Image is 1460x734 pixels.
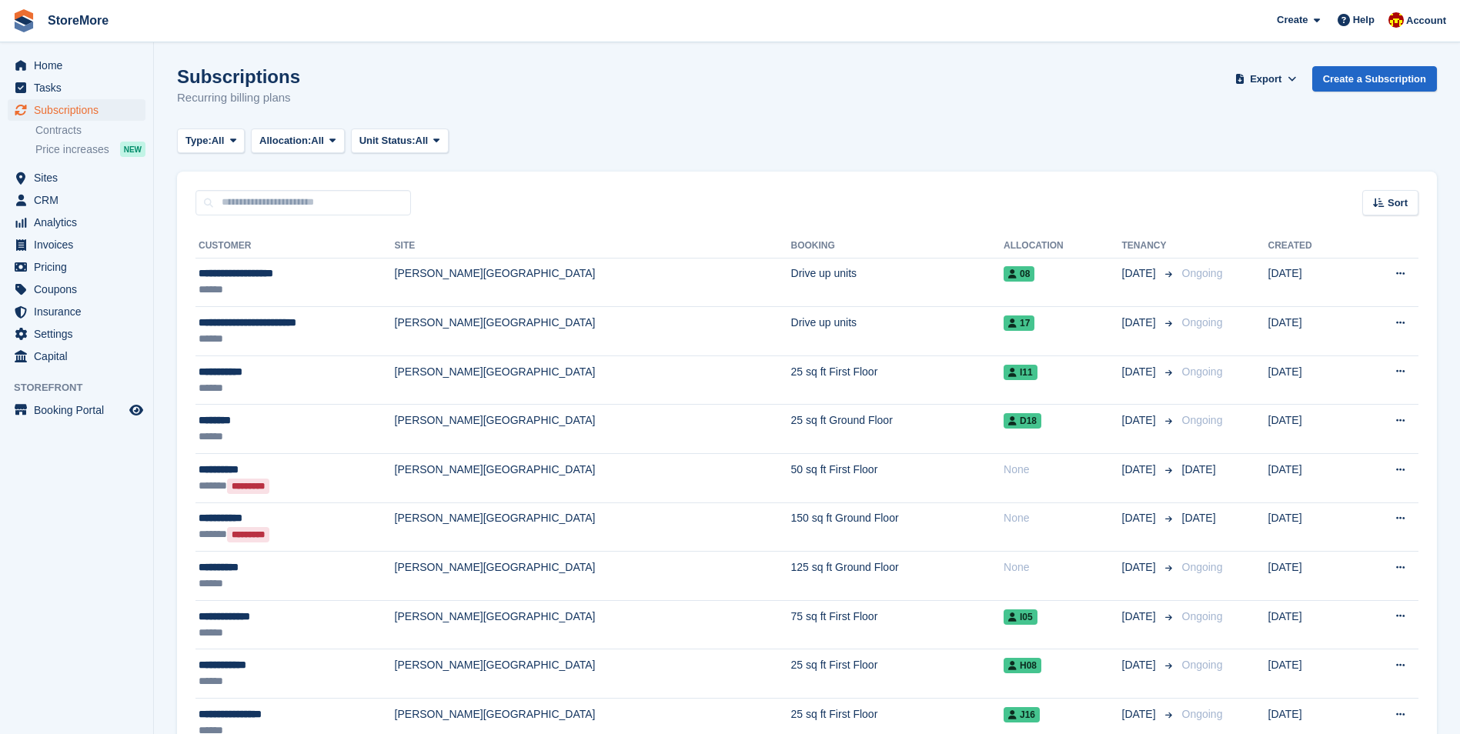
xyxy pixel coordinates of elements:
td: [DATE] [1268,307,1355,356]
span: Create [1277,12,1308,28]
a: menu [8,77,145,98]
td: 150 sq ft Ground Floor [791,502,1004,552]
span: [DATE] [1122,510,1159,526]
span: Ongoing [1182,659,1223,671]
td: Drive up units [791,307,1004,356]
span: [DATE] [1122,265,1159,282]
span: Ongoing [1182,365,1223,378]
a: Preview store [127,401,145,419]
span: Settings [34,323,126,345]
a: menu [8,55,145,76]
span: All [416,133,429,148]
th: Created [1268,234,1355,259]
span: Price increases [35,142,109,157]
span: Ongoing [1182,316,1223,329]
span: [DATE] [1122,706,1159,722]
span: Type: [185,133,212,148]
a: StoreMore [42,8,115,33]
td: [DATE] [1268,454,1355,503]
td: [PERSON_NAME][GEOGRAPHIC_DATA] [395,502,791,552]
span: Export [1250,72,1281,87]
span: [DATE] [1122,559,1159,576]
span: H08 [1004,658,1041,673]
td: [DATE] [1268,405,1355,454]
div: None [1004,462,1122,478]
td: [DATE] [1268,258,1355,307]
td: 125 sq ft Ground Floor [791,552,1004,601]
div: None [1004,559,1122,576]
span: D18 [1004,413,1041,429]
img: stora-icon-8386f47178a22dfd0bd8f6a31ec36ba5ce8667c1dd55bd0f319d3a0aa187defe.svg [12,9,35,32]
th: Site [395,234,791,259]
button: Allocation: All [251,128,345,154]
span: [DATE] [1122,412,1159,429]
span: Booking Portal [34,399,126,421]
span: Subscriptions [34,99,126,121]
span: Storefront [14,380,153,395]
span: Sites [34,167,126,189]
div: NEW [120,142,145,157]
span: [DATE] [1182,512,1216,524]
th: Allocation [1004,234,1122,259]
th: Customer [195,234,395,259]
span: J16 [1004,707,1040,722]
span: Ongoing [1182,561,1223,573]
span: Ongoing [1182,708,1223,720]
td: [PERSON_NAME][GEOGRAPHIC_DATA] [395,355,791,405]
span: [DATE] [1122,657,1159,673]
span: Pricing [34,256,126,278]
a: menu [8,167,145,189]
span: Allocation: [259,133,311,148]
span: [DATE] [1122,609,1159,625]
span: Tasks [34,77,126,98]
td: [DATE] [1268,552,1355,601]
span: Coupons [34,279,126,300]
span: [DATE] [1182,463,1216,475]
td: [DATE] [1268,600,1355,649]
span: All [212,133,225,148]
img: Store More Team [1388,12,1404,28]
td: 25 sq ft First Floor [791,649,1004,699]
td: 75 sq ft First Floor [791,600,1004,649]
td: [PERSON_NAME][GEOGRAPHIC_DATA] [395,600,791,649]
td: 50 sq ft First Floor [791,454,1004,503]
span: Help [1353,12,1375,28]
td: [DATE] [1268,355,1355,405]
a: menu [8,399,145,421]
span: Analytics [34,212,126,233]
td: [PERSON_NAME][GEOGRAPHIC_DATA] [395,258,791,307]
button: Type: All [177,128,245,154]
span: Ongoing [1182,610,1223,622]
a: menu [8,256,145,278]
span: [DATE] [1122,315,1159,331]
div: None [1004,510,1122,526]
span: 17 [1004,315,1034,331]
span: I05 [1004,609,1037,625]
span: [DATE] [1122,364,1159,380]
td: [PERSON_NAME][GEOGRAPHIC_DATA] [395,649,791,699]
a: menu [8,301,145,322]
td: [PERSON_NAME][GEOGRAPHIC_DATA] [395,454,791,503]
a: menu [8,345,145,367]
span: Unit Status: [359,133,416,148]
a: menu [8,212,145,233]
td: Drive up units [791,258,1004,307]
td: [PERSON_NAME][GEOGRAPHIC_DATA] [395,552,791,601]
a: menu [8,234,145,255]
a: menu [8,99,145,121]
td: 25 sq ft First Floor [791,355,1004,405]
span: Invoices [34,234,126,255]
a: menu [8,279,145,300]
a: menu [8,189,145,211]
td: [DATE] [1268,502,1355,552]
td: 25 sq ft Ground Floor [791,405,1004,454]
span: Ongoing [1182,414,1223,426]
h1: Subscriptions [177,66,300,87]
button: Export [1232,66,1300,92]
span: CRM [34,189,126,211]
a: Price increases NEW [35,141,145,158]
span: I11 [1004,365,1037,380]
span: [DATE] [1122,462,1159,478]
span: Account [1406,13,1446,28]
span: Sort [1388,195,1408,211]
